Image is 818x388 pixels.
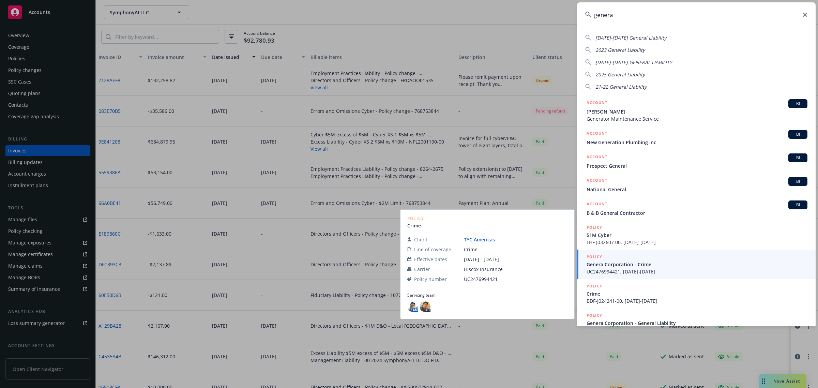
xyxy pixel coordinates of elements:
h5: ACCOUNT [587,153,607,162]
a: POLICYGenera Corporation - CrimeUC2476994421, [DATE]-[DATE] [577,250,816,279]
a: ACCOUNTBI[PERSON_NAME]Generator Maintenance Service [577,95,816,126]
span: [DATE]-[DATE] GENERAL LIABILITY [595,59,672,65]
span: BDF-J024241-00, [DATE]-[DATE] [587,297,807,304]
span: BI [791,178,805,184]
span: LHF J032607 00, [DATE]-[DATE] [587,239,807,246]
h5: POLICY [587,224,602,231]
span: 2025 General Liability [595,71,645,78]
span: National General [587,186,807,193]
h5: ACCOUNT [587,177,607,185]
span: BI [791,155,805,161]
h5: POLICY [587,253,602,260]
span: 2023 General Liability [595,47,645,53]
span: New Generation Plumbing Inc [587,139,807,146]
a: ACCOUNTBIProspect General [577,150,816,173]
span: [PERSON_NAME] [587,108,807,115]
span: Prospect General [587,162,807,169]
span: BI [791,202,805,208]
span: $1M Cyber [587,232,807,239]
span: Crime [587,290,807,297]
h5: POLICY [587,283,602,289]
a: POLICYGenera Corporation - General Liability [577,308,816,338]
input: Search... [577,2,816,27]
a: ACCOUNTBIB & B General Contractor [577,197,816,220]
a: POLICY$1M CyberLHF J032607 00, [DATE]-[DATE] [577,220,816,250]
span: Genera Corporation - Crime [587,261,807,268]
h5: ACCOUNT [587,200,607,209]
h5: ACCOUNT [587,99,607,107]
span: Generator Maintenance Service [587,115,807,122]
span: [DATE]-[DATE] General Liability [595,34,666,41]
a: POLICYCrimeBDF-J024241-00, [DATE]-[DATE] [577,279,816,308]
span: Genera Corporation - General Liability [587,319,807,327]
a: ACCOUNTBINational General [577,173,816,197]
span: B & B General Contractor [587,209,807,217]
span: UC2476994421, [DATE]-[DATE] [587,268,807,275]
span: BI [791,101,805,107]
a: ACCOUNTBINew Generation Plumbing Inc [577,126,816,150]
h5: POLICY [587,312,602,319]
h5: ACCOUNT [587,130,607,138]
span: 21-22 General Liability [595,84,647,90]
span: BI [791,131,805,137]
